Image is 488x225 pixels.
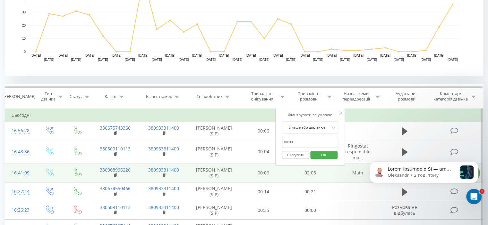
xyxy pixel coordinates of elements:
a: 380933311400 [148,125,179,131]
text: [DATE] [219,54,229,57]
div: Статус [70,94,82,99]
div: 16:48:36 [12,146,29,158]
text: [DATE] [448,58,458,61]
text: [DATE] [138,54,149,57]
a: 380674550466 [100,185,131,191]
button: OK [310,151,338,159]
text: [DATE] [232,58,243,61]
div: [PERSON_NAME] [3,94,35,99]
div: Фільтрувати за умовою [282,112,338,118]
td: 00:21 [287,182,333,201]
td: 00:04 [240,140,287,164]
text: [DATE] [259,58,270,61]
a: 380933311400 [148,146,179,152]
a: 380933311400 [148,167,179,173]
td: Main [333,164,382,182]
span: OK [315,150,333,160]
text: [DATE] [179,58,189,61]
a: 380933311400 [148,185,179,191]
text: [DATE] [71,58,81,61]
iframe: Intercom live chat [466,189,482,204]
text: [DATE] [434,54,444,57]
text: [DATE] [273,54,283,57]
text: 10 [22,37,26,40]
div: Тривалість очікування [246,91,278,102]
div: Співробітник [196,94,223,99]
a: 380933311400 [148,204,179,210]
input: 00:00 [282,137,338,148]
text: [DATE] [367,58,377,61]
div: Бізнес номер [146,94,172,99]
iframe: Intercom notifications повідомлення [360,149,488,208]
td: 00:35 [240,201,287,220]
div: Аудіозапис розмови [388,91,425,102]
div: 16:26:23 [12,204,29,216]
div: Клієнт [105,94,117,99]
a: 380675743360 [100,125,131,131]
td: [PERSON_NAME] (SIP) [188,164,240,182]
text: [DATE] [31,54,41,57]
text: [DATE] [192,54,202,57]
td: [PERSON_NAME] (SIP) [188,182,240,201]
div: 16:27:14 [12,185,29,198]
div: Коментар/категорія дзвінка [432,91,469,102]
div: Назва схеми переадресації [339,91,373,102]
text: [DATE] [246,54,256,57]
td: Сьогодні [5,109,483,122]
text: [DATE] [327,54,337,57]
text: [DATE] [111,54,122,57]
span: Розмова не відбулась [392,204,417,216]
text: [DATE] [407,54,417,57]
text: [DATE] [98,58,108,61]
text: 0 [24,50,26,53]
text: [DATE] [313,58,323,61]
text: [DATE] [394,58,404,61]
div: Тип дзвінка [40,91,56,102]
text: [DATE] [421,58,431,61]
a: 380968996220 [100,167,131,173]
a: 380509110113 [100,204,131,210]
span: Ringostat responsible ma... [345,143,371,160]
text: [DATE] [286,58,296,61]
td: 00:06 [240,122,287,140]
text: [DATE] [340,58,350,61]
text: [DATE] [58,54,68,57]
text: [DATE] [353,54,364,57]
text: [DATE] [125,58,135,61]
text: [DATE] [165,54,176,57]
div: 16:41:09 [12,167,29,179]
text: [DATE] [84,54,95,57]
text: 20 [22,24,26,27]
text: 30 [22,11,26,14]
td: [PERSON_NAME] (SIP) [188,122,240,140]
button: Скасувати [282,151,309,159]
div: 16:56:28 [12,125,29,137]
text: [DATE] [152,58,162,61]
td: [PERSON_NAME] (SIP) [188,201,240,220]
text: [DATE] [300,54,310,57]
a: 380509110113 [100,146,131,152]
text: [DATE] [380,54,390,57]
text: [DATE] [205,58,216,61]
td: 00:06 [240,164,287,182]
div: Тривалість розмови [293,91,325,102]
td: [PERSON_NAME] (SIP) [188,140,240,164]
td: 02:08 [287,164,333,182]
td: 00:14 [240,182,287,201]
span: 1 [479,189,484,194]
td: 00:00 [287,201,333,220]
text: [DATE] [44,58,55,61]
